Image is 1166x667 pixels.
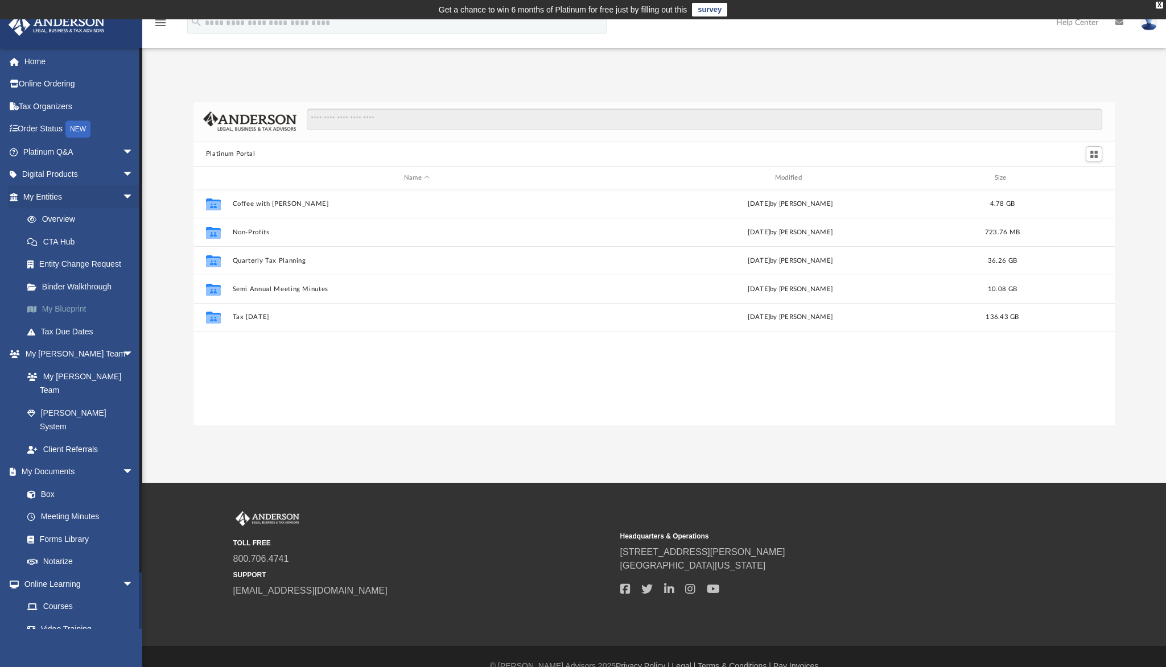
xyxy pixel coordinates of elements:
[233,570,612,580] small: SUPPORT
[620,531,999,541] small: Headquarters & Operations
[16,595,145,618] a: Courses
[232,173,600,183] div: Name
[8,140,151,163] a: Platinum Q&Aarrow_drop_down
[232,257,601,264] button: Quarterly Tax Planning
[606,284,975,295] div: [DATE] by [PERSON_NAME]
[233,586,388,595] a: [EMAIL_ADDRESS][DOMAIN_NAME]
[620,561,766,570] a: [GEOGRAPHIC_DATA][US_STATE]
[979,173,1025,183] div: Size
[16,483,139,506] a: Box
[1140,14,1157,31] img: User Pic
[16,528,139,550] a: Forms Library
[122,163,145,187] span: arrow_drop_down
[16,438,145,461] a: Client Referrals
[8,73,151,96] a: Online Ordering
[16,618,139,640] a: Video Training
[8,185,151,208] a: My Entitiesarrow_drop_down
[16,298,151,321] a: My Blueprint
[990,201,1015,207] span: 4.78 GB
[307,109,1102,130] input: Search files and folders
[122,461,145,484] span: arrow_drop_down
[193,189,1115,425] div: grid
[8,50,151,73] a: Home
[606,199,975,209] div: [DATE] by [PERSON_NAME]
[233,538,612,548] small: TOLL FREE
[8,573,145,595] a: Online Learningarrow_drop_down
[1156,2,1163,9] div: close
[232,285,601,293] button: Semi Annual Meeting Minutes
[1086,146,1103,162] button: Switch to Grid View
[16,401,145,438] a: [PERSON_NAME] System
[8,461,145,483] a: My Documentsarrow_drop_down
[233,511,302,526] img: Anderson Advisors Platinum Portal
[605,173,974,183] div: Modified
[692,3,727,16] a: survey
[606,227,975,238] div: [DATE] by [PERSON_NAME]
[122,573,145,596] span: arrow_drop_down
[122,343,145,366] span: arrow_drop_down
[190,15,203,28] i: search
[122,185,145,209] span: arrow_drop_down
[620,547,785,557] a: [STREET_ADDRESS][PERSON_NAME]
[206,149,256,159] button: Platinum Portal
[439,3,687,16] div: Get a chance to win 6 months of Platinum for free just by filling out this
[65,121,90,138] div: NEW
[8,118,151,141] a: Order StatusNEW
[5,14,108,36] img: Anderson Advisors Platinum Portal
[16,506,145,528] a: Meeting Minutes
[606,256,975,266] div: [DATE] by [PERSON_NAME]
[16,253,151,276] a: Entity Change Request
[8,95,151,118] a: Tax Organizers
[232,200,601,208] button: Coffee with [PERSON_NAME]
[8,343,145,366] a: My [PERSON_NAME] Teamarrow_drop_down
[988,258,1017,264] span: 36.26 GB
[16,275,151,298] a: Binder Walkthrough
[16,365,139,401] a: My [PERSON_NAME] Team
[199,173,227,183] div: id
[985,229,1020,235] span: 723.76 MB
[606,313,975,323] div: [DATE] by [PERSON_NAME]
[16,208,151,231] a: Overview
[16,230,151,253] a: CTA Hub
[122,140,145,164] span: arrow_drop_down
[986,314,1019,321] span: 136.43 GB
[988,286,1017,292] span: 10.08 GB
[16,550,145,573] a: Notarize
[232,229,601,236] button: Non-Profits
[8,163,151,186] a: Digital Productsarrow_drop_down
[232,314,601,321] button: Tax [DATE]
[154,22,167,30] a: menu
[154,16,167,30] i: menu
[1030,173,1110,183] div: id
[16,320,151,343] a: Tax Due Dates
[233,554,289,564] a: 800.706.4741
